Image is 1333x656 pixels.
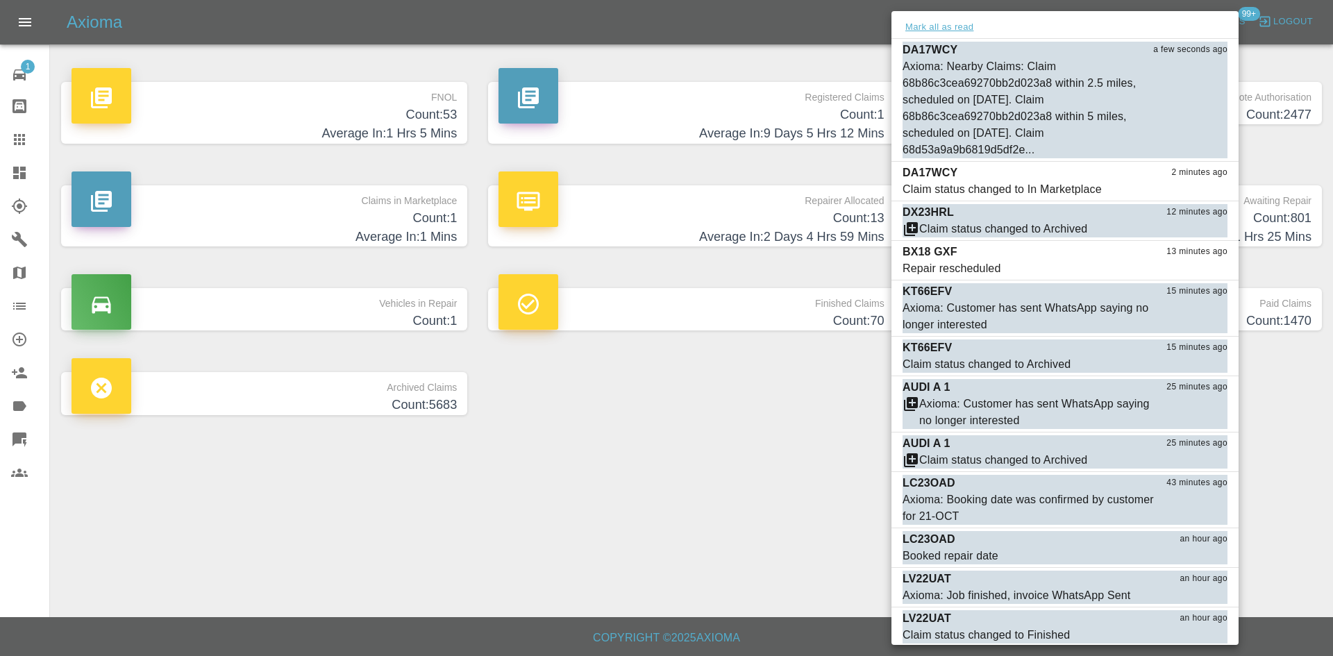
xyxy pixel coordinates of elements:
div: Claim status changed to Finished [903,627,1070,644]
span: 2 minutes ago [1171,166,1227,180]
p: KT66EFV [903,339,952,356]
span: 25 minutes ago [1166,380,1227,394]
p: AUDI A 1 [903,435,950,452]
span: 15 minutes ago [1166,341,1227,355]
div: Claim status changed to Archived [903,356,1071,373]
p: BX18 GXF [903,244,957,260]
div: Axioma: Job finished, invoice WhatsApp Sent [903,587,1130,604]
p: DX23HRL [903,204,954,221]
div: Axioma: Customer has sent WhatsApp saying no longer interested [919,396,1158,429]
div: Axioma: Nearby Claims: Claim 68b86c3cea69270bb2d023a8 within 2.5 miles, scheduled on [DATE]. Clai... [903,58,1158,158]
div: Axioma: Booking date was confirmed by customer for 21-OCT [903,491,1158,525]
div: Claim status changed to Archived [919,221,1087,237]
button: Mark all as read [903,19,976,35]
span: 15 minutes ago [1166,285,1227,298]
div: Claim status changed to Archived [919,452,1087,469]
p: LC23OAD [903,531,955,548]
span: an hour ago [1180,612,1227,625]
p: AUDI A 1 [903,379,950,396]
span: an hour ago [1180,572,1227,586]
p: DA17WCY [903,42,957,58]
p: KT66EFV [903,283,952,300]
span: a few seconds ago [1153,43,1227,57]
span: an hour ago [1180,532,1227,546]
p: DA17WCY [903,165,957,181]
p: LV22UAT [903,610,951,627]
span: 13 minutes ago [1166,245,1227,259]
span: 25 minutes ago [1166,437,1227,451]
p: LV22UAT [903,571,951,587]
div: Axioma: Customer has sent WhatsApp saying no longer interested [903,300,1158,333]
p: LC23OAD [903,475,955,491]
span: 12 minutes ago [1166,205,1227,219]
span: 43 minutes ago [1166,476,1227,490]
div: Claim status changed to In Marketplace [903,181,1102,198]
div: Booked repair date [903,548,998,564]
div: Repair rescheduled [903,260,1000,277]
